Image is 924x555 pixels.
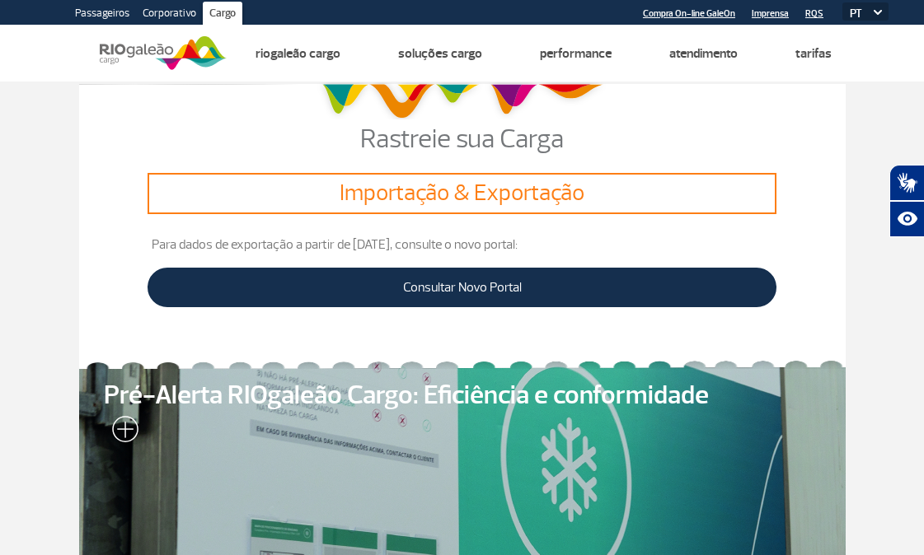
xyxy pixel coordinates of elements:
a: Cargo [203,2,242,28]
button: Abrir tradutor de língua de sinais. [889,165,924,201]
a: Consultar Novo Portal [148,268,776,307]
div: Plugin de acessibilidade da Hand Talk. [889,165,924,237]
p: Para dados de exportação a partir de [DATE], consulte o novo portal: [148,235,776,254]
a: Atendimento [669,45,738,62]
a: Corporativo [136,2,203,28]
a: Riogaleão Cargo [256,45,340,62]
h3: Importação & Exportação [154,180,770,208]
a: Soluções Cargo [398,45,482,62]
a: RQS [805,8,823,19]
img: leia-mais [104,416,138,449]
button: Abrir recursos assistivos. [889,201,924,237]
a: Passageiros [68,2,136,28]
a: Performance [540,45,612,62]
p: Rastreie sua Carga [79,126,846,152]
a: Compra On-line GaleOn [643,8,735,19]
a: Tarifas [795,45,832,62]
img: grafismo [316,76,608,126]
a: Imprensa [752,8,789,19]
span: Pré-Alerta RIOgaleão Cargo: Eficiência e conformidade [104,381,821,410]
